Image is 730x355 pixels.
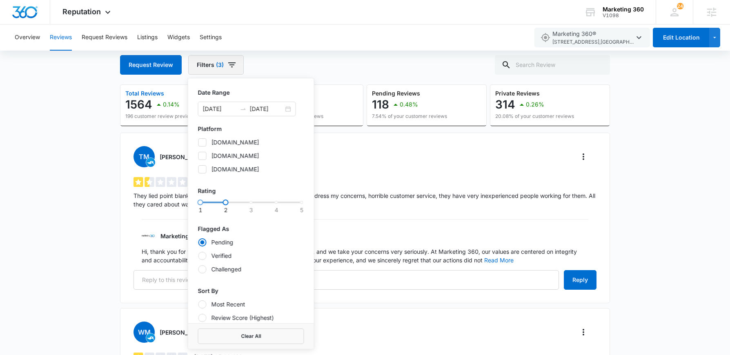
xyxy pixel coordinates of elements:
p: 118 [372,98,389,111]
label: Pending [198,238,304,246]
p: 20.08% of your customer reviews [495,113,574,120]
h3: [PERSON_NAME] [160,328,207,337]
button: Reviews [50,24,72,51]
button: Settings [200,24,222,51]
input: Search Review [495,55,610,75]
p: 196 customer review previous period [125,113,211,120]
p: 0.14% [163,102,180,107]
button: Filters(3) [188,55,244,75]
button: Overview [15,24,40,51]
p: 314 [495,98,515,111]
p: 7.54% of your customer reviews [372,113,447,120]
label: [DOMAIN_NAME] [198,151,304,160]
p: 0.48% [400,102,418,107]
label: Review Score (Highest) [198,313,304,322]
span: Marketing 360® [552,29,634,46]
button: Request Review [120,55,182,75]
button: More [577,326,590,339]
span: Reputation [62,7,101,16]
span: 5 [300,206,303,215]
span: 1 [198,206,202,215]
button: Widgets [167,24,190,51]
span: [STREET_ADDRESS] , [GEOGRAPHIC_DATA][PERSON_NAME] , CO [552,38,634,46]
p: Flagged As [198,224,304,233]
span: 2 [224,206,227,215]
h4: Marketing 360® [160,232,205,240]
label: Challenged [198,265,304,273]
button: Request Reviews [82,24,127,51]
div: account id [603,13,644,18]
label: Verified [198,251,304,260]
input: Reply to this review... [134,270,559,290]
button: Clear All [198,328,304,344]
p: Platform [198,124,304,133]
p: 0.26% [526,102,544,107]
label: [DOMAIN_NAME] [198,165,304,173]
button: Marketing 360®[STREET_ADDRESS],[GEOGRAPHIC_DATA][PERSON_NAME],CO [534,28,650,47]
span: 4 [274,206,278,215]
div: notifications count [677,3,683,9]
label: [DOMAIN_NAME] [198,138,304,146]
p: Date Range [198,88,304,97]
button: Read More [484,257,514,263]
span: TM [134,146,155,167]
button: Reply [564,270,596,290]
span: swap-right [240,106,247,112]
p: Total Reviews [125,91,211,96]
img: Marketing 360® [142,229,155,242]
button: Listings [137,24,158,51]
p: Hi, thank you for your feedback. We understand your frustration, and we take your concerns very s... [142,247,588,264]
label: Most Recent [198,300,304,308]
button: More [577,150,590,163]
button: Edit Location [653,28,709,47]
input: Start date [203,104,237,113]
h3: [PERSON_NAME] [160,153,207,161]
p: Private Reviews [495,91,574,96]
img: product-trl.v2.svg [146,158,155,167]
span: 3 [249,206,253,215]
p: 1564 [125,98,152,111]
span: (3) [216,62,224,68]
input: End date [250,104,284,113]
p: Pending Reviews [372,91,447,96]
span: WM [134,322,155,343]
div: account name [603,6,644,13]
span: to [240,106,247,112]
p: Sort By [198,286,304,295]
p: They lied point blank to get me to sign an agreement. Would like address my concerns, horrible cu... [134,191,596,209]
span: 24 [677,3,683,9]
p: Rating [198,186,304,195]
img: product-trl.v2.svg [146,333,155,342]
